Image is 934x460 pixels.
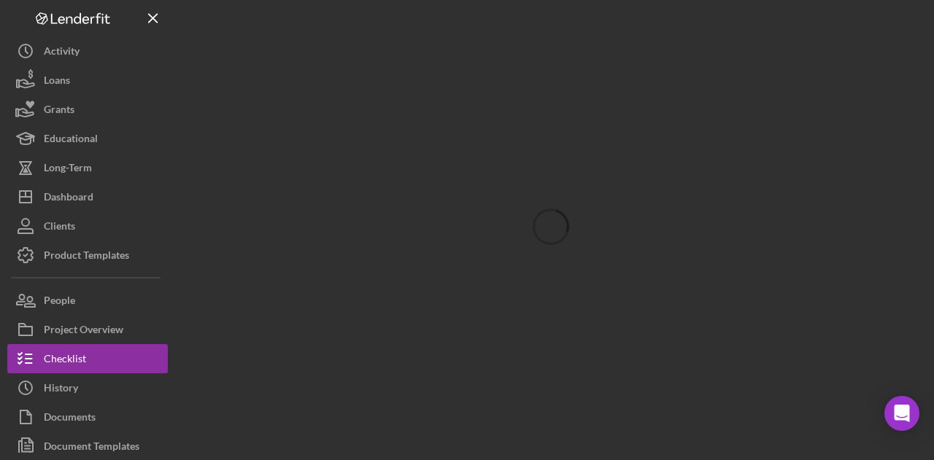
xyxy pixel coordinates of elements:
div: Activity [44,36,80,69]
div: Educational [44,124,98,157]
div: Open Intercom Messenger [884,396,919,431]
button: Long-Term [7,153,168,182]
button: Project Overview [7,315,168,344]
button: Grants [7,95,168,124]
button: Clients [7,211,168,241]
button: History [7,373,168,402]
div: People [44,286,75,319]
div: Product Templates [44,241,129,273]
button: People [7,286,168,315]
div: Clients [44,211,75,244]
div: Long-Term [44,153,92,186]
button: Educational [7,124,168,153]
button: Activity [7,36,168,66]
div: Dashboard [44,182,93,215]
div: Grants [44,95,74,128]
div: Project Overview [44,315,123,348]
div: Loans [44,66,70,98]
button: Product Templates [7,241,168,270]
button: Dashboard [7,182,168,211]
button: Documents [7,402,168,432]
div: Checklist [44,344,86,377]
button: Loans [7,66,168,95]
div: History [44,373,78,406]
button: Checklist [7,344,168,373]
div: Documents [44,402,96,435]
